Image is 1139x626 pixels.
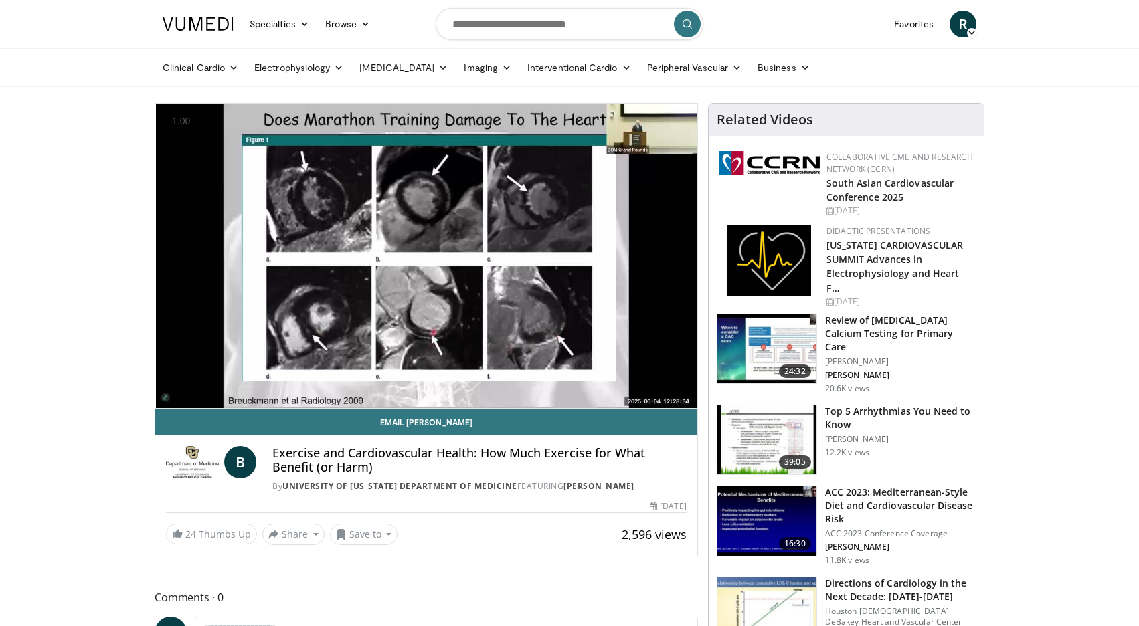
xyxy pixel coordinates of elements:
[825,447,869,458] p: 12.2K views
[825,528,976,539] p: ACC 2023 Conference Coverage
[825,370,976,381] p: [PERSON_NAME]
[717,405,976,476] a: 39:05 Top 5 Arrhythmias You Need to Know [PERSON_NAME] 12.2K views
[166,446,219,478] img: University of Colorado Department of Medicine
[826,225,973,237] div: Didactic Presentations
[436,8,703,40] input: Search topics, interventions
[825,405,976,431] h3: Top 5 Arrhythmias You Need to Know
[719,151,820,175] img: a04ee3ba-8487-4636-b0fb-5e8d268f3737.png.150x105_q85_autocrop_double_scale_upscale_version-0.2.png
[750,54,818,81] a: Business
[224,446,256,478] a: B
[825,486,976,526] h3: ACC 2023: Mediterranean-Style Diet and Cardiovascular Disease Risk
[717,486,976,566] a: 16:30 ACC 2023: Mediterranean-Style Diet and Cardiovascular Disease Risk ACC 2023 Conference Cove...
[166,524,257,544] a: 24 Thumbs Up
[262,524,325,545] button: Share
[519,54,639,81] a: Interventional Cardio
[317,11,379,37] a: Browse
[950,11,976,37] a: R
[155,104,697,409] video-js: Video Player
[155,589,698,606] span: Comments 0
[155,54,246,81] a: Clinical Cardio
[826,151,973,175] a: Collaborative CME and Research Network (CCRN)
[779,537,811,550] span: 16:30
[717,112,813,128] h4: Related Videos
[717,314,816,384] img: f4af32e0-a3f3-4dd9-8ed6-e543ca885e6d.150x105_q85_crop-smart_upscale.jpg
[563,480,634,492] a: [PERSON_NAME]
[246,54,351,81] a: Electrophysiology
[282,480,517,492] a: University of [US_STATE] Department of Medicine
[272,480,686,492] div: By FEATURING
[242,11,317,37] a: Specialties
[825,542,976,552] p: [PERSON_NAME]
[639,54,750,81] a: Peripheral Vascular
[330,524,398,545] button: Save to
[826,239,964,294] a: [US_STATE] CARDIOVASCULAR SUMMIT Advances in Electrophysiology and Heart F…
[825,555,869,566] p: 11.8K views
[717,486,816,556] img: b0c32e83-cd40-4939-b266-f52db6655e49.150x105_q85_crop-smart_upscale.jpg
[826,205,973,217] div: [DATE]
[779,364,811,378] span: 24:32
[825,577,976,603] h3: Directions of Cardiology in the Next Decade: [DATE]-[DATE]
[456,54,519,81] a: Imaging
[825,314,976,354] h3: Review of [MEDICAL_DATA] Calcium Testing for Primary Care
[650,500,686,512] div: [DATE]
[185,528,196,540] span: 24
[717,405,816,475] img: e6be7ba5-423f-4f4d-9fbf-6050eac7a348.150x105_q85_crop-smart_upscale.jpg
[727,225,811,296] img: 1860aa7a-ba06-47e3-81a4-3dc728c2b4cf.png.150x105_q85_autocrop_double_scale_upscale_version-0.2.png
[155,409,697,435] a: Email [PERSON_NAME]
[826,296,973,308] div: [DATE]
[622,526,687,542] span: 2,596 views
[826,177,954,203] a: South Asian Cardiovascular Conference 2025
[825,383,869,394] p: 20.6K views
[825,434,976,445] p: [PERSON_NAME]
[825,356,976,367] p: [PERSON_NAME]
[272,446,686,475] h4: Exercise and Cardiovascular Health: How Much Exercise for What Benefit (or Harm)
[351,54,456,81] a: [MEDICAL_DATA]
[779,455,811,469] span: 39:05
[163,17,234,31] img: VuMedi Logo
[886,11,942,37] a: Favorites
[717,314,976,394] a: 24:32 Review of [MEDICAL_DATA] Calcium Testing for Primary Care [PERSON_NAME] [PERSON_NAME] 20.6K...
